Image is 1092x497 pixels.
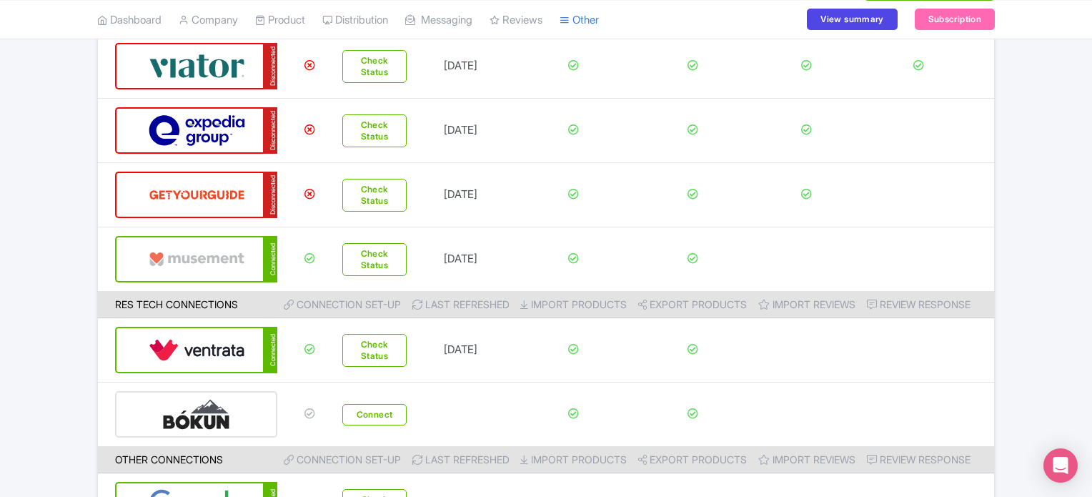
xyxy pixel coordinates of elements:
[915,9,995,30] a: Subscription
[263,172,277,218] div: Disconnected
[407,251,515,267] p: [DATE]
[98,446,277,473] th: Other Connections
[407,58,515,74] p: [DATE]
[115,107,277,154] a: Disconnected
[860,291,994,318] th: Review Response
[115,43,277,89] a: Disconnected
[277,446,407,473] th: Connection Set-up
[515,291,632,318] th: Import Products
[632,446,753,473] th: Export Products
[407,187,515,203] p: [DATE]
[115,172,277,218] a: Disconnected
[149,109,245,152] img: expedia-9e2f273c8342058d41d2cc231867de8b.svg
[807,9,897,30] a: View summary
[149,173,245,217] img: get_your_guide-5a6366678479520ec94e3f9d2b9f304b.svg
[149,44,245,88] img: viator-e2bf771eb72f7a6029a5edfbb081213a.svg
[860,446,994,473] th: Review Response
[407,446,515,473] th: Last refreshed
[407,122,515,139] p: [DATE]
[263,43,277,89] div: Disconnected
[98,291,277,318] th: Res Tech Connections
[342,334,407,367] button: Check Status
[342,404,407,425] button: Connect
[149,237,245,281] img: musement-dad6797fd076d4ac540800b229e01643.svg
[753,291,860,318] th: Import Reviews
[277,291,407,318] th: Connection Set-up
[753,446,860,473] th: Import Reviews
[115,327,277,373] a: Connected
[342,243,407,276] button: Check Status
[407,291,515,318] th: Last refreshed
[263,327,277,373] div: Connected
[263,236,277,282] div: Connected
[632,291,753,318] th: Export Products
[263,107,277,154] div: Disconnected
[115,236,277,282] a: Connected
[407,342,515,358] p: [DATE]
[149,328,245,372] img: ventrata-b8ee9d388f52bb9ce077e58fa33de912.svg
[149,393,244,436] img: bokun-9d666bd0d1b458dbc8a9c3d52590ba5a.svg
[342,50,407,83] button: Check Status
[1043,448,1078,483] div: Open Intercom Messenger
[342,179,407,212] button: Check Status
[342,114,407,147] button: Check Status
[515,446,632,473] th: Import Products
